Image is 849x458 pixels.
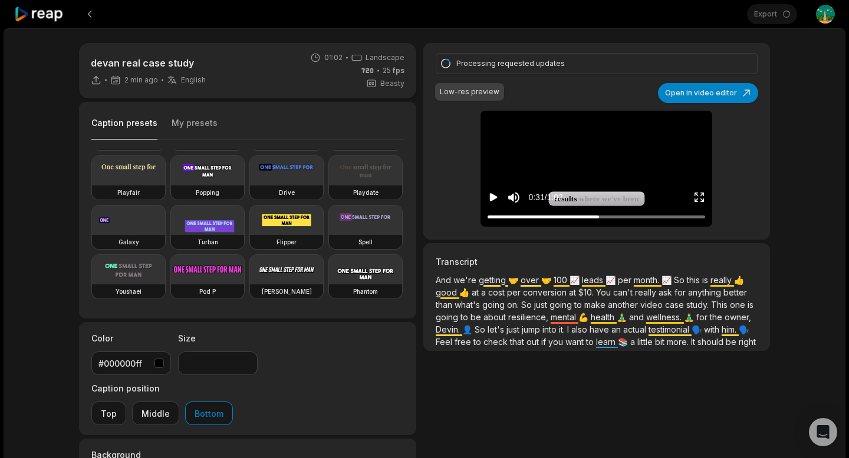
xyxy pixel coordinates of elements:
div: Processing requested updates [456,58,733,69]
span: going [482,300,507,310]
span: into [542,324,559,334]
span: little [637,337,655,347]
span: month. [634,275,662,285]
span: going [436,312,460,322]
span: So [475,324,488,334]
span: jump [522,324,542,334]
span: ask [659,287,674,297]
h3: Galaxy [119,237,139,247]
span: him. [722,324,739,334]
span: 2 min ago [124,75,158,85]
span: the [710,312,725,322]
span: good [436,287,459,297]
span: I [567,324,571,334]
span: 01:02 [324,52,343,63]
span: also [571,324,590,334]
span: wellness. [646,312,684,322]
p: devan real case study [91,56,206,70]
span: to [460,312,470,322]
h3: Playdate [353,188,379,197]
span: about [483,312,508,322]
span: actual [623,324,649,334]
p: 🤝 🤝 📈 📈 📈 👍 👍 💪 🧘‍♂️ 🧘‍♂️ 👤 🗣️ 🗣️ 📚 💻 💻 [436,274,758,348]
span: bit [655,337,667,347]
span: what's [455,300,482,310]
span: another [608,300,640,310]
span: conversion [523,287,569,297]
span: $10. [578,287,596,297]
span: So [674,275,687,285]
span: free [455,337,473,347]
span: learn [596,337,618,347]
span: a [481,287,488,297]
span: leads [582,275,606,285]
span: to [574,300,584,310]
span: is [702,275,710,285]
span: for [696,312,710,322]
label: Caption position [91,382,233,394]
span: English [181,75,206,85]
span: we're [453,275,479,285]
span: and [629,312,646,322]
span: on. [507,300,521,310]
h3: Phantom [353,287,378,296]
div: Low-res preview [440,87,499,97]
span: owner, [725,312,751,322]
span: going [549,300,574,310]
button: My presets [172,117,218,140]
span: to [586,337,596,347]
span: with [704,324,722,334]
span: an [611,324,623,334]
span: be [726,337,739,347]
span: really [635,287,659,297]
span: a [630,337,637,347]
span: at [472,287,481,297]
span: case [665,300,686,310]
span: mental [551,312,578,322]
span: over [521,275,541,285]
span: should [697,337,726,347]
span: Devin. [436,324,462,334]
span: more. [667,337,691,347]
button: Caption presets [91,117,157,140]
button: Middle [132,401,179,425]
span: one [730,300,748,310]
button: Play video [488,187,499,208]
span: health [591,312,617,322]
span: resilience, [508,312,551,322]
span: have [590,324,611,334]
h3: Turban [198,237,218,247]
span: And [436,275,453,285]
span: This [711,300,730,310]
span: to [473,337,483,347]
h3: Pod P [199,287,216,296]
span: fps [393,66,404,75]
span: testimonial [649,324,692,334]
span: Beasty [380,78,404,89]
h3: Popping [196,188,219,197]
span: at [569,287,578,297]
span: just [534,300,549,310]
div: 0:31 / 1:02 [528,191,562,204]
span: Landscape [366,52,404,63]
span: that [510,337,526,347]
h3: Drive [279,188,295,197]
span: is [748,300,753,310]
span: be [470,312,483,322]
span: you [548,337,565,347]
h3: Spell [358,237,373,247]
span: can't [613,287,635,297]
label: Size [178,332,258,344]
h3: Youshaei [116,287,141,296]
button: Enter Fullscreen [693,187,705,208]
h3: Flipper [277,237,297,247]
span: if [541,337,548,347]
button: Bottom [185,401,233,425]
span: per [507,287,523,297]
span: You [596,287,613,297]
h3: Transcript [436,255,758,268]
span: just [506,324,522,334]
button: Open in video editor [658,83,758,103]
span: than [436,300,455,310]
span: it. [559,324,567,334]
